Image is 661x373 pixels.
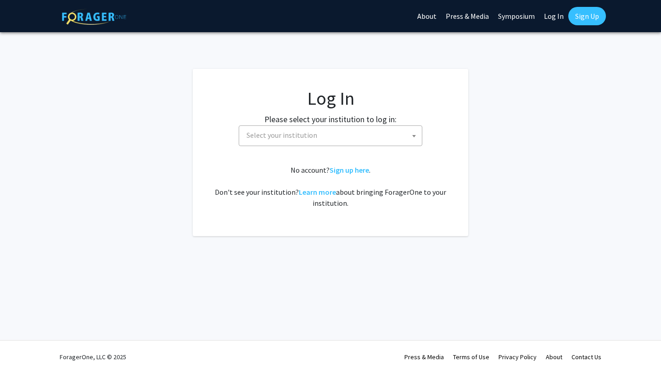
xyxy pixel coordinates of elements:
[571,353,601,361] a: Contact Us
[211,164,450,209] div: No account? . Don't see your institution? about bringing ForagerOne to your institution.
[264,113,397,125] label: Please select your institution to log in:
[568,7,606,25] a: Sign Up
[211,87,450,109] h1: Log In
[62,9,126,25] img: ForagerOne Logo
[246,130,317,140] span: Select your institution
[299,187,336,197] a: Learn more about bringing ForagerOne to your institution
[546,353,562,361] a: About
[453,353,489,361] a: Terms of Use
[239,125,422,146] span: Select your institution
[60,341,126,373] div: ForagerOne, LLC © 2025
[330,165,369,175] a: Sign up here
[243,126,422,145] span: Select your institution
[499,353,537,361] a: Privacy Policy
[404,353,444,361] a: Press & Media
